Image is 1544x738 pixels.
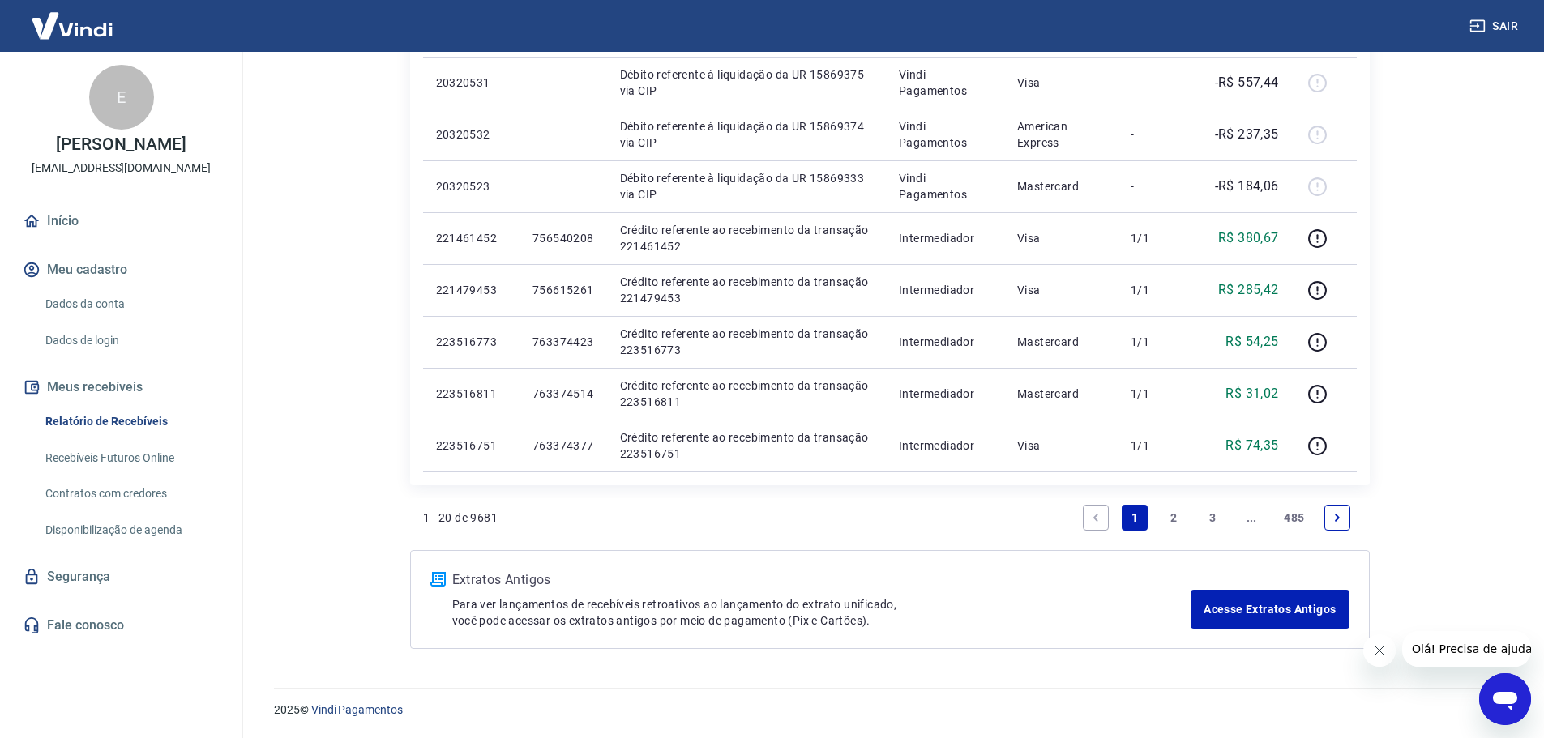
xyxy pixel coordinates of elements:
p: Crédito referente ao recebimento da transação 223516811 [620,378,874,410]
p: 1/1 [1131,230,1178,246]
p: Intermediador [899,386,991,402]
p: Crédito referente ao recebimento da transação 223516773 [620,326,874,358]
a: Previous page [1083,505,1109,531]
p: -R$ 557,44 [1215,73,1279,92]
button: Sair [1466,11,1525,41]
p: Visa [1017,437,1105,454]
p: Extratos Antigos [452,570,1191,590]
p: Mastercard [1017,386,1105,402]
p: R$ 285,42 [1218,280,1279,300]
p: 221461452 [436,230,507,246]
p: Visa [1017,75,1105,91]
img: ícone [430,572,446,587]
a: Disponibilização de agenda [39,514,223,547]
p: Para ver lançamentos de recebíveis retroativos ao lançamento do extrato unificado, você pode aces... [452,596,1191,629]
iframe: Fechar mensagem [1363,634,1396,667]
a: Jump forward [1238,505,1264,531]
p: Vindi Pagamentos [899,66,991,99]
p: - [1131,126,1178,143]
p: 1/1 [1131,437,1178,454]
a: Contratos com credores [39,477,223,510]
p: 763374514 [532,386,594,402]
p: Débito referente à liquidação da UR 15869333 via CIP [620,170,874,203]
p: 223516773 [436,334,507,350]
p: Intermediador [899,437,991,454]
p: Mastercard [1017,178,1105,194]
p: Débito referente à liquidação da UR 15869374 via CIP [620,118,874,151]
p: - [1131,75,1178,91]
img: Vindi [19,1,125,50]
a: Vindi Pagamentos [311,703,403,716]
p: Intermediador [899,282,991,298]
p: Intermediador [899,334,991,350]
a: Dados de login [39,324,223,357]
button: Meu cadastro [19,252,223,288]
a: Recebíveis Futuros Online [39,442,223,475]
a: Page 485 [1277,505,1311,531]
p: Débito referente à liquidação da UR 15869375 via CIP [620,66,874,99]
p: 20320531 [436,75,507,91]
p: R$ 54,25 [1225,332,1278,352]
p: R$ 74,35 [1225,436,1278,455]
p: Crédito referente ao recebimento da transação 223516751 [620,429,874,462]
span: Olá! Precisa de ajuda? [10,11,136,24]
p: R$ 31,02 [1225,384,1278,403]
p: 223516751 [436,437,507,454]
p: -R$ 237,35 [1215,125,1279,144]
p: Vindi Pagamentos [899,170,991,203]
p: Visa [1017,282,1105,298]
a: Page 2 [1161,505,1187,531]
a: Page 1 is your current page [1122,505,1148,531]
p: [EMAIL_ADDRESS][DOMAIN_NAME] [32,160,211,177]
iframe: Mensagem da empresa [1402,631,1531,667]
p: 756540208 [532,230,594,246]
p: 221479453 [436,282,507,298]
div: E [89,65,154,130]
p: 20320532 [436,126,507,143]
p: Mastercard [1017,334,1105,350]
a: Page 3 [1200,505,1225,531]
p: 756615261 [532,282,594,298]
a: Relatório de Recebíveis [39,405,223,438]
a: Início [19,203,223,239]
p: R$ 380,67 [1218,228,1279,248]
p: Vindi Pagamentos [899,118,991,151]
p: Visa [1017,230,1105,246]
a: Segurança [19,559,223,595]
p: 1/1 [1131,334,1178,350]
p: 763374377 [532,437,594,454]
p: 2025 © [274,702,1505,719]
p: 763374423 [532,334,594,350]
p: 223516811 [436,386,507,402]
button: Meus recebíveis [19,369,223,405]
p: -R$ 184,06 [1215,177,1279,196]
a: Fale conosco [19,608,223,643]
p: [PERSON_NAME] [56,136,186,153]
a: Acesse Extratos Antigos [1191,590,1349,629]
ul: Pagination [1076,498,1356,537]
p: 20320523 [436,178,507,194]
p: 1 - 20 de 9681 [423,510,498,526]
p: Crédito referente ao recebimento da transação 221461452 [620,222,874,254]
a: Next page [1324,505,1350,531]
p: Crédito referente ao recebimento da transação 221479453 [620,274,874,306]
iframe: Botão para abrir a janela de mensagens [1479,673,1531,725]
p: 1/1 [1131,282,1178,298]
p: 1/1 [1131,386,1178,402]
p: American Express [1017,118,1105,151]
a: Dados da conta [39,288,223,321]
p: Intermediador [899,230,991,246]
p: - [1131,178,1178,194]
